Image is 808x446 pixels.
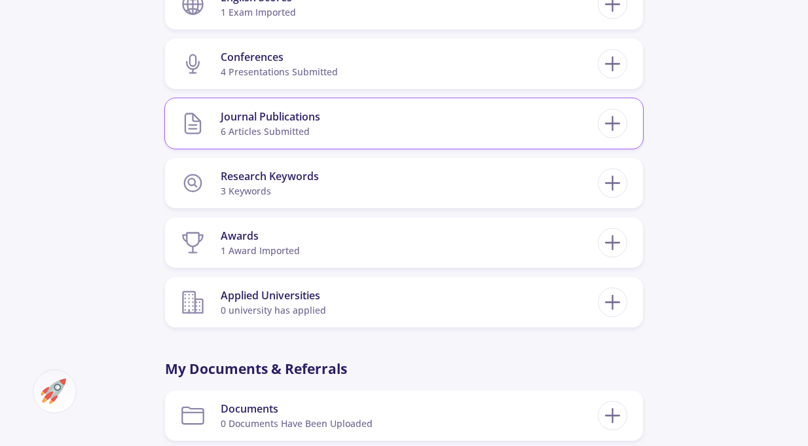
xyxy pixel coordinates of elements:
[221,49,338,65] div: Conferences
[221,168,319,184] div: Research Keywords
[221,244,300,257] div: 1 award imported
[221,184,319,198] div: 3 keywords
[221,288,326,303] div: Applied Universities
[221,417,373,430] div: 0 documents have been uploaded
[221,124,320,138] div: 6 articles submitted
[221,65,338,79] div: 4 presentations submitted
[221,228,300,244] div: Awards
[221,5,296,19] div: 1 exam imported
[221,109,320,124] div: Journal Publications
[221,401,373,417] div: Documents
[221,304,326,316] span: 0 university has applied
[165,359,643,380] p: My Documents & Referrals
[41,379,66,404] img: ac-market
